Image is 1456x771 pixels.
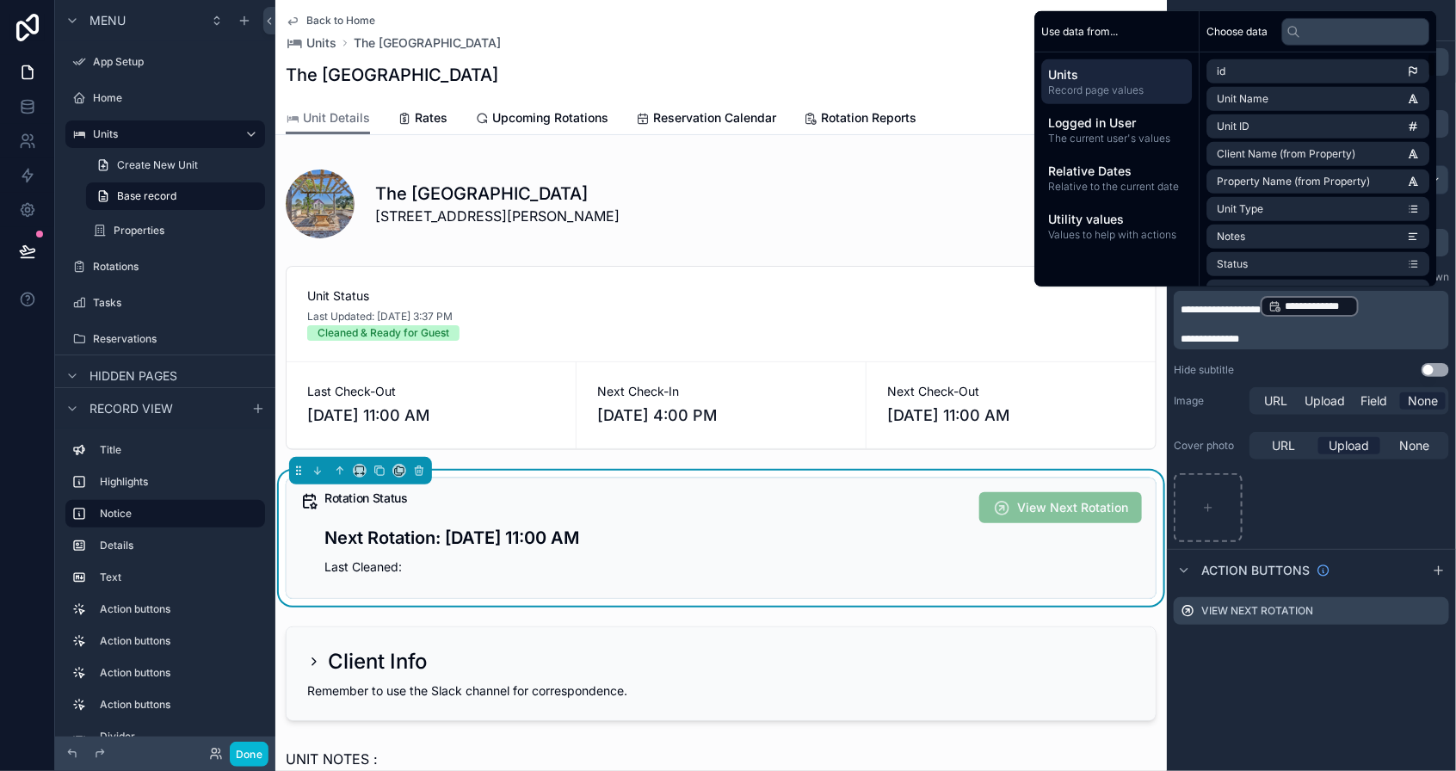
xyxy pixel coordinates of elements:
[1049,180,1186,194] span: Relative to the current date
[100,666,258,680] label: Action buttons
[415,109,447,126] span: Rates
[1049,83,1186,97] span: Record page values
[1400,437,1430,454] span: None
[1305,392,1345,410] span: Upload
[286,63,498,87] h1: The [GEOGRAPHIC_DATA]
[55,429,275,737] div: scrollable content
[303,109,370,126] span: Unit Details
[114,224,262,237] label: Properties
[65,120,265,148] a: Units
[1201,604,1313,618] label: View Next Rotation
[100,571,258,584] label: Text
[100,602,258,616] label: Action buttons
[93,127,231,141] label: Units
[306,14,375,28] span: Back to Home
[492,109,608,126] span: Upcoming Rotations
[286,14,375,28] a: Back to Home
[65,325,265,353] a: Reservations
[1174,394,1243,408] label: Image
[117,189,176,203] span: Base record
[100,634,258,648] label: Action buttons
[65,48,265,76] a: App Setup
[306,34,336,52] span: Units
[89,399,173,416] span: Record view
[286,102,370,135] a: Unit Details
[636,102,776,137] a: Reservation Calendar
[1207,24,1268,38] span: Choose data
[1049,132,1186,145] span: The current user's values
[86,217,265,244] a: Properties
[1360,392,1387,410] span: Field
[286,34,336,52] a: Units
[324,525,966,577] div: ### Next Rotation: 9/6/2025 11:00 AM Last Cleaned:
[89,12,126,29] span: Menu
[324,558,966,577] p: Last Cleaned:
[100,475,258,489] label: Highlights
[1049,211,1186,228] span: Utility values
[65,289,265,317] a: Tasks
[93,260,262,274] label: Rotations
[1174,291,1449,349] div: scrollable content
[86,151,265,179] a: Create New Unit
[1049,66,1186,83] span: Units
[117,158,198,172] span: Create New Unit
[1174,363,1234,377] label: Hide subtitle
[804,102,916,137] a: Rotation Reports
[653,109,776,126] span: Reservation Calendar
[475,102,608,137] a: Upcoming Rotations
[89,367,177,385] span: Hidden pages
[1201,562,1310,579] span: Action buttons
[1264,392,1287,410] span: URL
[1049,228,1186,242] span: Values to help with actions
[821,109,916,126] span: Rotation Reports
[93,91,262,105] label: Home
[93,332,262,346] label: Reservations
[1049,114,1186,132] span: Logged in User
[65,84,265,112] a: Home
[93,55,262,69] label: App Setup
[1408,392,1438,410] span: None
[1174,439,1243,453] label: Cover photo
[398,102,447,137] a: Rates
[65,253,265,281] a: Rotations
[354,34,501,52] a: The [GEOGRAPHIC_DATA]
[324,525,966,551] h3: Next Rotation: [DATE] 11:00 AM
[230,742,268,767] button: Done
[100,698,258,712] label: Action buttons
[86,182,265,210] a: Base record
[100,539,258,552] label: Details
[324,492,966,504] h5: Rotation Status
[93,296,262,310] label: Tasks
[100,730,258,743] label: Divider
[1273,437,1296,454] span: URL
[1042,24,1119,38] span: Use data from...
[1330,437,1370,454] span: Upload
[1035,52,1200,256] div: scrollable content
[100,507,251,521] label: Notice
[100,443,258,457] label: Title
[1049,163,1186,180] span: Relative Dates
